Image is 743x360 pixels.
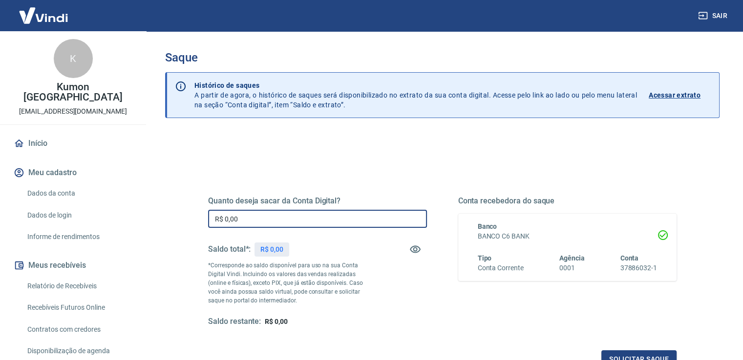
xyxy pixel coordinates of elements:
p: Histórico de saques [194,80,637,90]
p: *Corresponde ao saldo disponível para uso na sua Conta Digital Vindi. Incluindo os valores das ve... [208,261,372,305]
button: Meu cadastro [12,162,134,183]
h6: 0001 [559,263,585,273]
button: Sair [696,7,731,25]
p: A partir de agora, o histórico de saques será disponibilizado no extrato da sua conta digital. Ac... [194,80,637,110]
img: Vindi [12,0,75,30]
span: Conta [620,254,638,262]
h5: Conta recebedora do saque [458,196,677,206]
div: K [54,39,93,78]
h3: Saque [165,51,720,64]
span: Banco [478,222,497,230]
span: Tipo [478,254,492,262]
p: R$ 0,00 [260,244,283,255]
a: Recebíveis Futuros Online [23,298,134,318]
a: Acessar extrato [649,80,711,110]
h6: BANCO C6 BANK [478,231,658,241]
button: Meus recebíveis [12,255,134,276]
a: Dados da conta [23,183,134,203]
a: Dados de login [23,205,134,225]
h5: Quanto deseja sacar da Conta Digital? [208,196,427,206]
span: Agência [559,254,585,262]
a: Início [12,133,134,154]
h5: Saldo total*: [208,244,251,254]
span: R$ 0,00 [265,318,288,325]
a: Contratos com credores [23,320,134,340]
p: [EMAIL_ADDRESS][DOMAIN_NAME] [19,106,127,117]
a: Informe de rendimentos [23,227,134,247]
h6: Conta Corrente [478,263,524,273]
h5: Saldo restante: [208,317,261,327]
p: Acessar extrato [649,90,701,100]
a: Relatório de Recebíveis [23,276,134,296]
h6: 37886032-1 [620,263,657,273]
p: Kumon [GEOGRAPHIC_DATA] [8,82,138,102]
